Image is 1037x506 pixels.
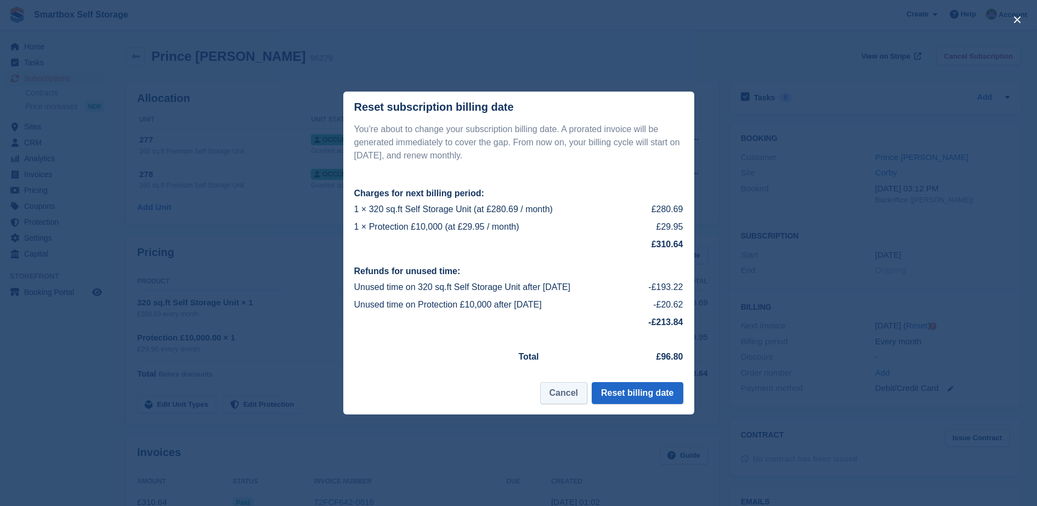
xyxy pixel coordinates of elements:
button: close [1008,11,1026,29]
td: 1 × Protection £10,000 (at £29.95 / month) [354,218,638,236]
div: Reset subscription billing date [354,101,514,113]
button: Cancel [540,382,587,404]
td: Unused time on Protection £10,000 after [DATE] [354,296,638,314]
td: -£20.62 [638,296,683,314]
p: You're about to change your subscription billing date. A prorated invoice will be generated immed... [354,123,683,162]
strong: Total [519,352,539,361]
td: £280.69 [638,201,683,218]
td: -£193.22 [638,278,683,296]
strong: £310.64 [651,240,683,249]
h2: Refunds for unused time: [354,266,683,276]
strong: £96.80 [656,352,683,361]
strong: -£213.84 [648,317,683,327]
h2: Charges for next billing period: [354,189,683,198]
td: Unused time on 320 sq.ft Self Storage Unit after [DATE] [354,278,638,296]
td: £29.95 [638,218,683,236]
button: Reset billing date [592,382,683,404]
td: 1 × 320 sq.ft Self Storage Unit (at £280.69 / month) [354,201,638,218]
